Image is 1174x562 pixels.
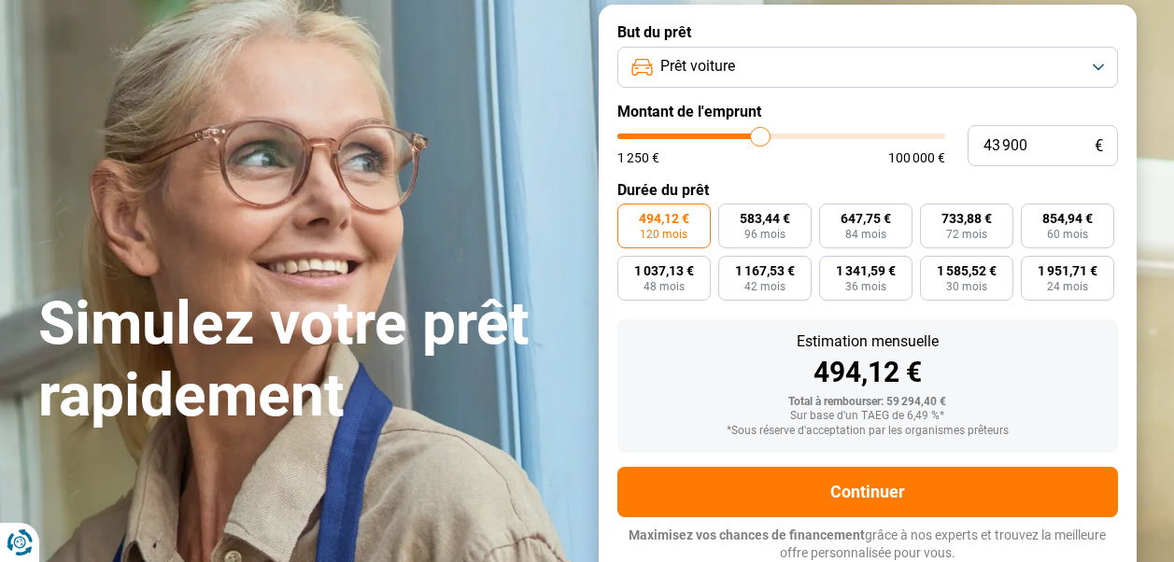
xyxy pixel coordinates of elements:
span: 1 585,52 € [937,264,997,277]
label: Montant de l'emprunt [617,103,1118,120]
span: Maximisez vos chances de financement [629,527,865,542]
div: Sur base d'un TAEG de 6,49 %* [632,410,1103,423]
span: 24 mois [1047,281,1088,292]
span: 120 mois [640,229,687,240]
div: Estimation mensuelle [632,334,1103,349]
h1: Simulez votre prêt rapidement [38,288,576,432]
button: Continuer [617,467,1118,517]
span: 647,75 € [841,212,891,225]
span: 733,88 € [941,212,992,225]
span: 1 951,71 € [1038,264,1097,277]
span: 48 mois [644,281,685,292]
span: 36 mois [845,281,886,292]
span: 96 mois [744,229,785,240]
span: 72 mois [946,229,987,240]
div: Total à rembourser: 59 294,40 € [632,396,1103,409]
span: 60 mois [1047,229,1088,240]
span: 1 250 € [617,151,659,164]
span: 494,12 € [639,212,689,225]
button: Prêt voiture [617,47,1118,88]
span: 42 mois [744,281,785,292]
span: Prêt voiture [660,56,735,77]
div: *Sous réserve d'acceptation par les organismes prêteurs [632,425,1103,438]
span: 1 341,59 € [836,264,896,277]
span: 84 mois [845,229,886,240]
span: 30 mois [946,281,987,292]
div: 494,12 € [632,358,1103,386]
span: 854,94 € [1042,212,1093,225]
span: 1 167,53 € [735,264,795,277]
span: 100 000 € [888,151,945,164]
label: But du prêt [617,23,1118,41]
label: Durée du prêt [617,181,1118,199]
span: 1 037,13 € [634,264,694,277]
span: 583,44 € [740,212,790,225]
span: € [1095,138,1103,154]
